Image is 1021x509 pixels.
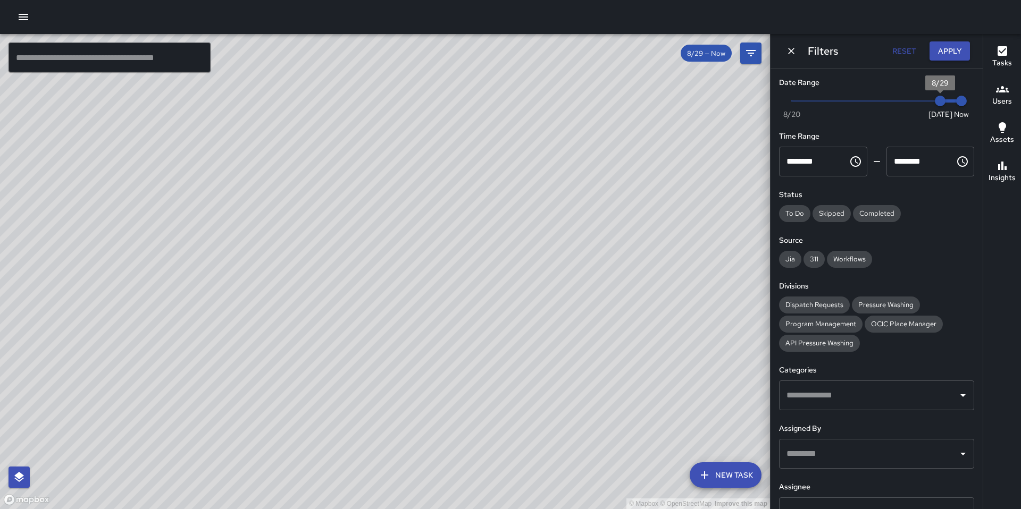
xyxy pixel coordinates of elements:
span: API Pressure Washing [779,338,860,347]
h6: Time Range [779,131,974,142]
div: API Pressure Washing [779,335,860,352]
span: 8/29 — Now [681,49,732,58]
h6: Categories [779,364,974,376]
button: Choose time, selected time is 12:00 AM [845,151,866,172]
button: Choose time, selected time is 11:59 PM [952,151,973,172]
h6: Tasks [992,57,1012,69]
div: OCIC Place Manager [865,316,943,333]
h6: Source [779,235,974,247]
button: New Task [690,462,761,488]
span: Skipped [813,209,851,218]
div: Workflows [827,251,872,268]
h6: Insights [989,172,1016,184]
button: Assets [983,115,1021,153]
div: Jia [779,251,801,268]
span: [DATE] [928,109,952,120]
button: Open [956,446,970,461]
button: Insights [983,153,1021,191]
span: 8/20 [783,109,800,120]
div: Pressure Washing [852,296,920,313]
h6: Assignee [779,481,974,493]
span: Pressure Washing [852,300,920,309]
span: 311 [804,254,825,264]
h6: Assigned By [779,423,974,435]
span: Program Management [779,319,863,328]
div: Skipped [813,205,851,222]
button: Users [983,77,1021,115]
h6: Filters [808,43,838,60]
span: Now [954,109,969,120]
span: To Do [779,209,810,218]
button: Dismiss [783,43,799,59]
span: Completed [853,209,901,218]
div: To Do [779,205,810,222]
h6: Status [779,189,974,201]
span: Jia [779,254,801,264]
button: Open [956,388,970,403]
div: Program Management [779,316,863,333]
div: Completed [853,205,901,222]
span: OCIC Place Manager [865,319,943,328]
button: Reset [887,41,921,61]
h6: Users [992,96,1012,107]
button: Filters [740,43,761,64]
div: Dispatch Requests [779,296,850,313]
h6: Date Range [779,77,974,89]
span: 8/29 [932,78,949,88]
h6: Assets [990,134,1014,146]
button: Tasks [983,38,1021,77]
button: Apply [930,41,970,61]
span: Workflows [827,254,872,264]
div: 311 [804,251,825,268]
span: Dispatch Requests [779,300,850,309]
h6: Divisions [779,281,974,292]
